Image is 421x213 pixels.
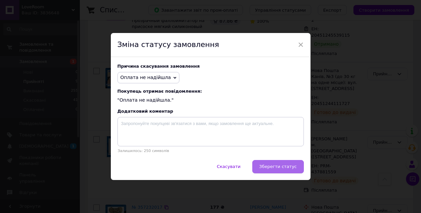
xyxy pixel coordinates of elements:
[120,75,171,80] span: Оплата не надійшла
[117,89,304,94] span: Покупець отримає повідомлення:
[252,160,304,173] button: Зберегти статус
[111,33,311,57] div: Зміна статусу замовлення
[117,64,304,69] div: Причина скасування замовлення
[117,149,304,153] p: Залишилось: 250 символів
[217,164,240,169] span: Скасувати
[117,89,304,104] div: "Оплата не надійшла."
[298,39,304,50] span: ×
[210,160,247,173] button: Скасувати
[117,109,304,114] div: Додатковий коментар
[259,164,297,169] span: Зберегти статус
